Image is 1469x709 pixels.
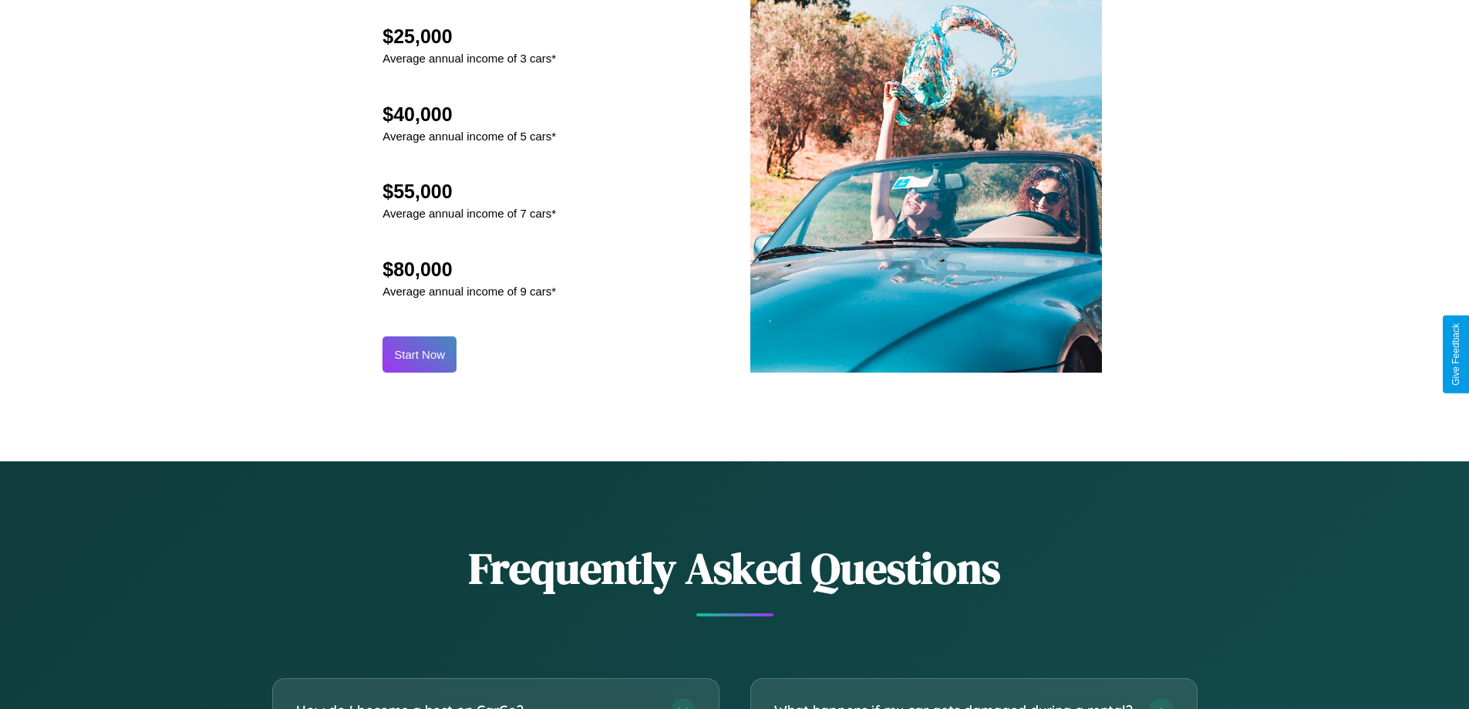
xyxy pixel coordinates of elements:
[382,48,556,69] p: Average annual income of 3 cars*
[1450,323,1461,386] div: Give Feedback
[382,25,556,48] h2: $25,000
[272,539,1198,598] h2: Frequently Asked Questions
[382,258,556,281] h2: $80,000
[382,281,556,302] p: Average annual income of 9 cars*
[382,126,556,147] p: Average annual income of 5 cars*
[382,336,457,373] button: Start Now
[382,103,556,126] h2: $40,000
[382,203,556,224] p: Average annual income of 7 cars*
[382,181,556,203] h2: $55,000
